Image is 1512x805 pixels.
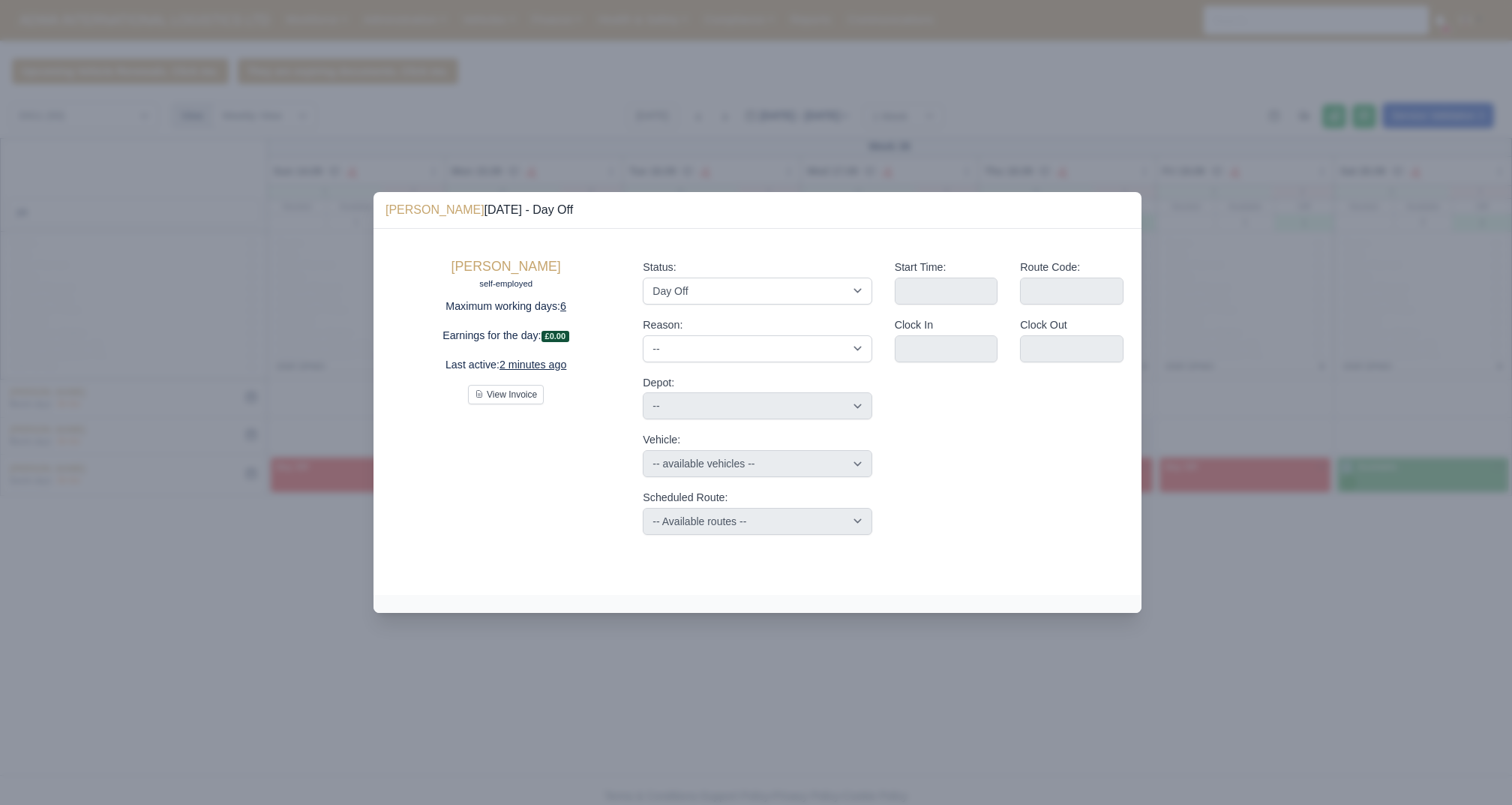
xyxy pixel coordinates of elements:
button: View Invoice [468,385,544,404]
span: £0.00 [541,331,570,342]
label: Route Code: [1020,259,1080,276]
p: Maximum working days: [391,298,620,315]
u: 6 [560,300,566,312]
u: 2 minutes ago [499,359,566,371]
label: Clock In [895,317,933,334]
div: [DATE] - Day Off [385,201,573,219]
label: Start Time: [895,259,946,276]
label: Clock Out [1020,317,1067,334]
label: Depot: [643,374,674,392]
label: Status: [643,259,676,276]
p: Last active: [391,356,620,374]
small: self-employed [479,279,532,288]
label: Vehicle: [643,431,680,449]
p: Earnings for the day: [391,327,620,344]
label: Reason: [643,317,682,334]
a: [PERSON_NAME] [451,259,561,274]
label: Scheduled Route: [643,489,727,506]
iframe: Chat Widget [1437,733,1512,805]
a: [PERSON_NAME] [385,203,484,216]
